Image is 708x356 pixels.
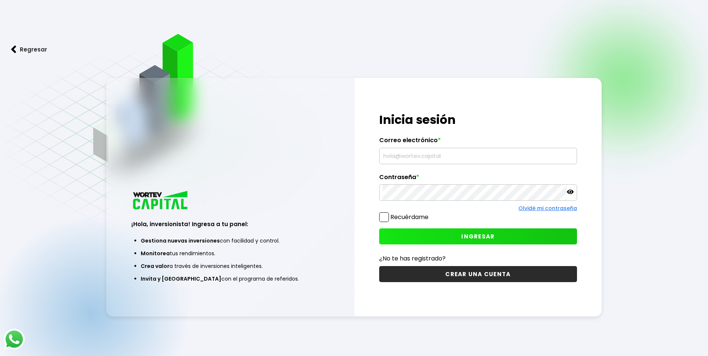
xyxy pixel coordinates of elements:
[379,137,577,148] label: Correo electrónico
[379,254,577,263] p: ¿No te has registrado?
[141,234,320,247] li: con facilidad y control.
[379,266,577,282] button: CREAR UNA CUENTA
[379,228,577,244] button: INGRESAR
[141,262,169,270] span: Crea valor
[141,250,170,257] span: Monitorea
[11,46,16,53] img: flecha izquierda
[390,213,428,221] label: Recuérdame
[141,237,220,244] span: Gestiona nuevas inversiones
[141,275,221,282] span: Invita y [GEOGRAPHIC_DATA]
[518,204,577,212] a: Olvidé mi contraseña
[131,220,329,228] h3: ¡Hola, inversionista! Ingresa a tu panel:
[379,254,577,282] a: ¿No te has registrado?CREAR UNA CUENTA
[379,111,577,129] h1: Inicia sesión
[141,247,320,260] li: tus rendimientos.
[461,232,495,240] span: INGRESAR
[383,148,574,164] input: hola@wortev.capital
[379,174,577,185] label: Contraseña
[4,329,25,350] img: logos_whatsapp-icon.242b2217.svg
[131,190,190,212] img: logo_wortev_capital
[141,272,320,285] li: con el programa de referidos.
[141,260,320,272] li: a través de inversiones inteligentes.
